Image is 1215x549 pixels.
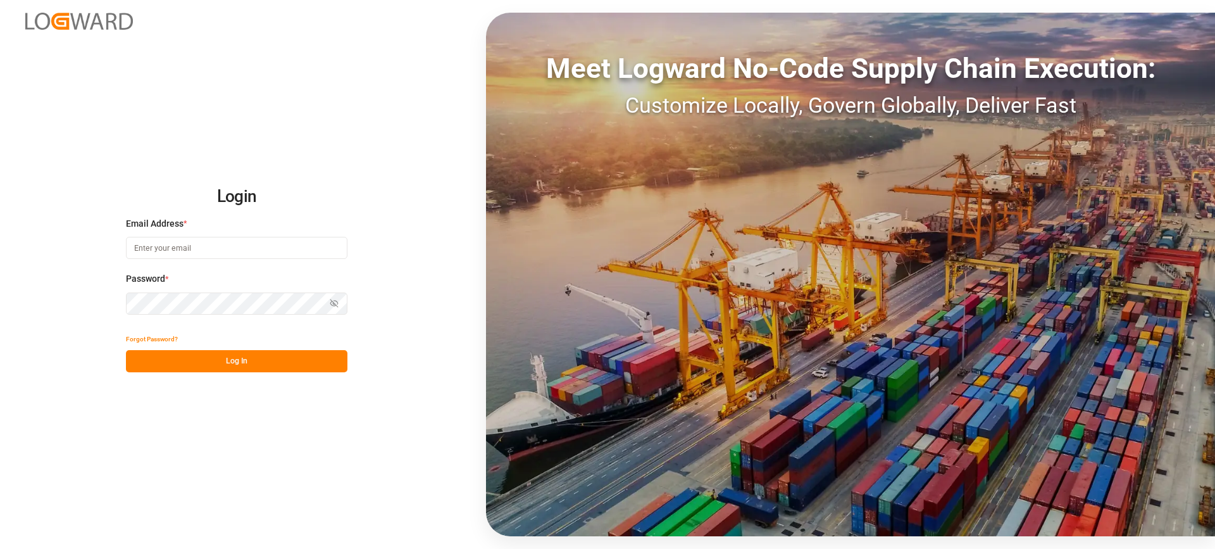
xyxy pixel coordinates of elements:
img: Logward_new_orange.png [25,13,133,30]
span: Password [126,272,165,286]
div: Meet Logward No-Code Supply Chain Execution: [486,47,1215,89]
div: Customize Locally, Govern Globally, Deliver Fast [486,89,1215,122]
span: Email Address [126,217,184,230]
input: Enter your email [126,237,347,259]
button: Forgot Password? [126,328,178,350]
h2: Login [126,177,347,217]
button: Log In [126,350,347,372]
